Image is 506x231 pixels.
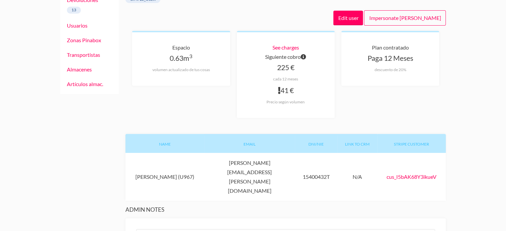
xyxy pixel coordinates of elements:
div: 225 € 41 € [248,61,324,105]
div: Email [204,134,295,153]
a: Artículos almac. [67,81,103,87]
div: 0.63m [143,52,219,72]
div: N/A [337,153,377,201]
div: Precio según volumen [248,99,324,105]
a: Zonas Pinabox [67,37,101,43]
div: Paga 12 Meses [352,52,428,72]
div: descuento de 20% [352,67,428,72]
div: [PERSON_NAME][EMAIL_ADDRESS][PERSON_NAME][DOMAIN_NAME] [204,153,295,201]
h3: Admin notes [125,206,446,213]
sup: 3 [189,53,192,59]
div: Name [125,134,204,153]
div: Link to CRM [337,134,377,153]
div: [PERSON_NAME] (U967) [125,153,204,201]
div: DNI/NIE [295,134,337,153]
a: Edit user [333,11,363,25]
a: Usuarios [67,22,87,29]
div: 15400432T [295,153,337,201]
a: Transportistas [67,52,100,58]
a: Almacenes [67,66,92,72]
div: Siguiente cobro [248,52,324,61]
a: Impersonate [PERSON_NAME] [364,10,446,26]
a: cus_I5bAK68Y3ikueV [387,173,436,180]
div: Espacio [143,43,219,52]
div: Plan contratado [352,43,428,52]
div: volumen actualizado de tus cosas [143,67,219,72]
div: cada 12 meses [248,76,324,82]
span: 13 [67,7,81,14]
a: See charges [272,44,299,51]
span: Current subscription value. The amount that will be charged each 12 month(s) [301,52,306,61]
div: Stripe customer [377,134,446,153]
